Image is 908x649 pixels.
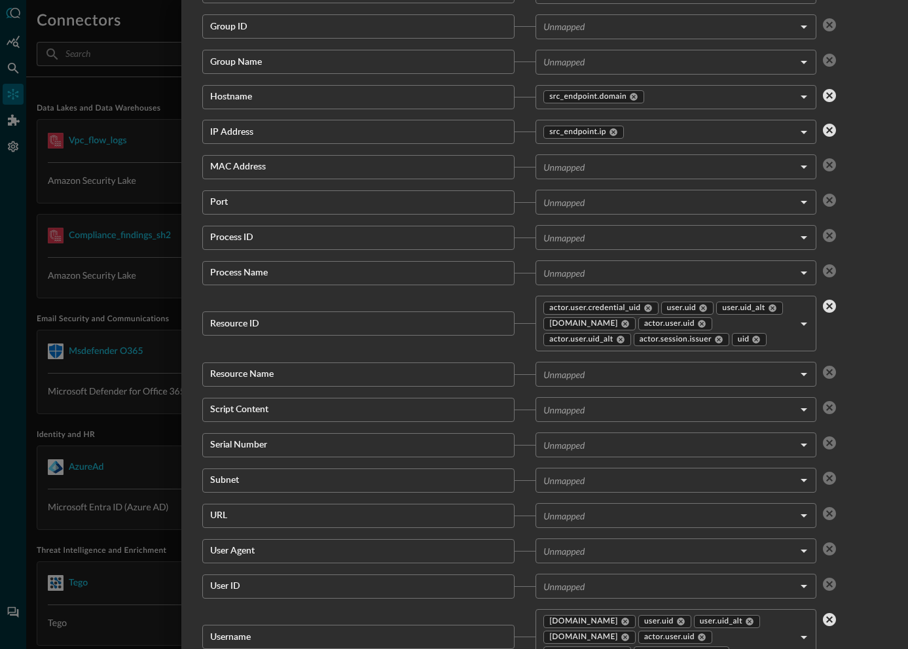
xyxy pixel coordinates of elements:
p: Unmapped [543,20,585,33]
p: Unmapped [543,231,585,245]
p: Unmapped [543,474,585,487]
span: [DOMAIN_NAME] [549,319,618,329]
span: actor.user.uid [644,632,695,642]
div: actor.user.uid_alt [543,333,630,346]
div: user.uid [638,615,691,628]
div: [DOMAIN_NAME] [543,631,636,644]
button: clear selected values [819,120,840,141]
p: Unmapped [543,403,585,417]
p: Unmapped [543,368,585,381]
div: user.uid [661,302,714,315]
span: user.uid_alt [700,616,742,627]
span: [DOMAIN_NAME] [549,616,618,627]
span: src_endpoint.domain [549,92,627,102]
div: actor.session.issuer [634,333,729,346]
p: Unmapped [543,509,585,523]
div: user.uid_alt [716,302,782,315]
div: src_endpoint.domain [543,90,644,103]
p: Unmapped [543,55,585,69]
button: clear selected values [819,609,840,630]
span: uid [738,334,750,345]
div: [DOMAIN_NAME] [543,317,636,330]
p: Unmapped [543,580,585,593]
span: actor.user.credential_uid [549,303,640,313]
span: actor.user.uid_alt [549,334,613,345]
p: Unmapped [543,160,585,174]
div: actor.user.uid [638,317,712,330]
span: user.uid_alt [722,303,765,313]
span: [DOMAIN_NAME] [549,632,618,642]
p: Unmapped [543,544,585,558]
div: user.uid_alt [694,615,760,628]
span: user.uid [667,303,697,313]
div: [DOMAIN_NAME] [543,615,636,628]
button: clear selected values [819,85,840,106]
div: actor.user.uid [638,631,712,644]
button: clear selected values [819,296,840,317]
p: Unmapped [543,438,585,452]
p: Unmapped [543,266,585,280]
div: actor.user.credential_uid [543,302,658,315]
div: src_endpoint.ip [543,126,624,139]
span: user.uid [644,616,674,627]
p: Unmapped [543,196,585,209]
div: uid [732,333,767,346]
span: actor.user.uid [644,319,695,329]
span: actor.session.issuer [640,334,712,345]
span: src_endpoint.ip [549,127,606,137]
